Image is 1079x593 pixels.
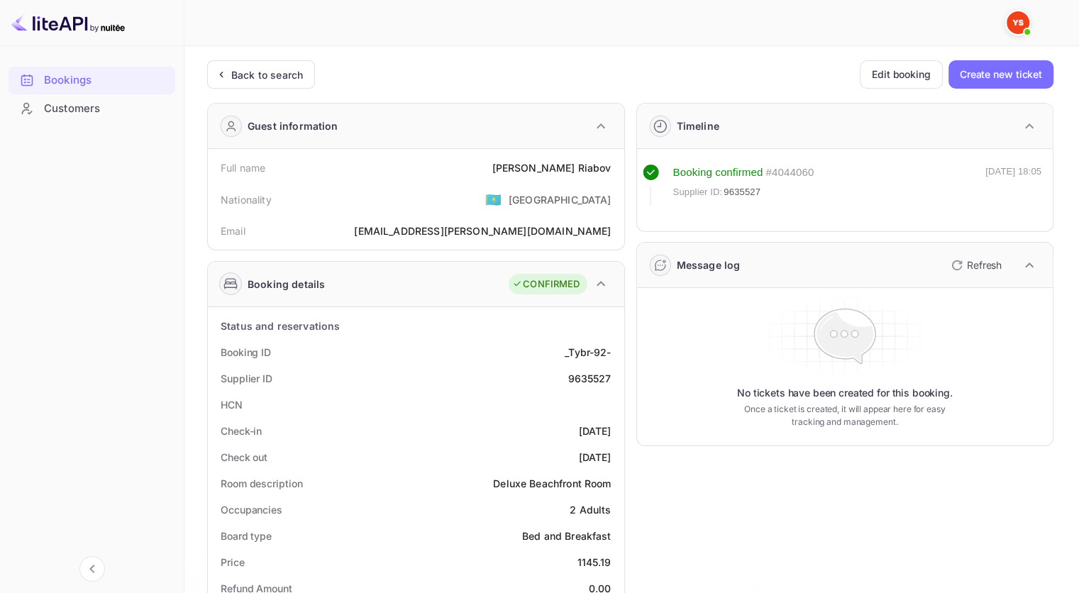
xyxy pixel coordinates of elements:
[9,95,175,123] div: Customers
[221,397,243,412] div: HCN
[570,502,611,517] div: 2 Adults
[734,403,956,428] p: Once a ticket is created, it will appear here for easy tracking and management.
[221,555,245,570] div: Price
[737,386,953,400] p: No tickets have been created for this booking.
[248,277,325,292] div: Booking details
[492,160,611,175] div: [PERSON_NAME] Riabov
[221,528,272,543] div: Board type
[1007,11,1029,34] img: Yandex Support
[967,257,1002,272] p: Refresh
[9,67,175,93] a: Bookings
[221,450,267,465] div: Check out
[11,11,125,34] img: LiteAPI logo
[485,187,502,212] span: United States
[221,476,302,491] div: Room description
[765,165,814,181] div: # 4044060
[221,345,271,360] div: Booking ID
[354,223,611,238] div: [EMAIL_ADDRESS][PERSON_NAME][DOMAIN_NAME]
[677,118,719,133] div: Timeline
[579,423,612,438] div: [DATE]
[673,165,763,181] div: Booking confirmed
[248,118,338,133] div: Guest information
[673,185,723,199] span: Supplier ID:
[221,502,282,517] div: Occupancies
[943,254,1007,277] button: Refresh
[860,60,943,89] button: Edit booking
[221,423,262,438] div: Check-in
[985,165,1041,206] div: [DATE] 18:05
[579,450,612,465] div: [DATE]
[512,277,580,292] div: CONFIRMED
[948,60,1053,89] button: Create new ticket
[565,345,611,360] div: _Tybr-92-
[221,371,272,386] div: Supplier ID
[522,528,612,543] div: Bed and Breakfast
[231,67,303,82] div: Back to search
[568,371,611,386] div: 9635527
[9,95,175,121] a: Customers
[221,192,272,207] div: Nationality
[44,101,168,117] div: Customers
[509,192,612,207] div: [GEOGRAPHIC_DATA]
[724,185,760,199] span: 9635527
[577,555,611,570] div: 1145.19
[493,476,611,491] div: Deluxe Beachfront Room
[221,318,340,333] div: Status and reservations
[221,223,245,238] div: Email
[221,160,265,175] div: Full name
[44,72,168,89] div: Bookings
[677,257,741,272] div: Message log
[79,556,105,582] button: Collapse navigation
[9,67,175,94] div: Bookings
